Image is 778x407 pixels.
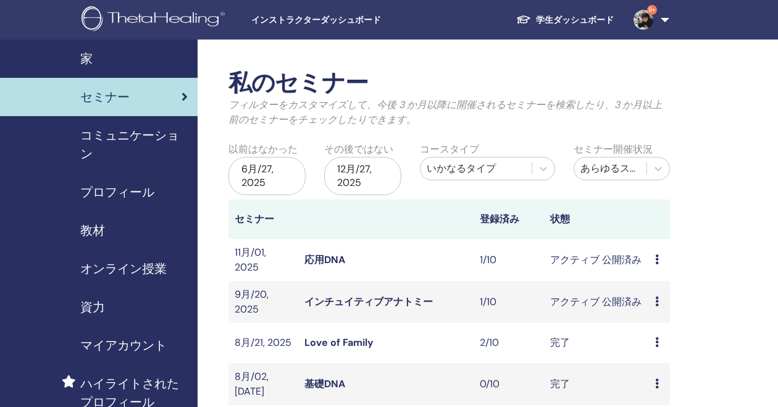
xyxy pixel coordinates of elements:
[228,157,306,195] div: 6月/27, 2025
[474,363,543,405] td: 0/10
[544,199,649,239] th: 状態
[251,14,437,27] span: インストラクターダッシュボード
[647,5,657,15] span: 9+
[80,221,105,240] span: 教材
[228,281,298,323] td: 9月/20, 2025
[80,49,93,68] span: 家
[474,199,543,239] th: 登録済み
[544,281,649,323] td: アクティブ 公開済み
[574,142,653,157] label: セミナー開催状況
[228,98,670,127] p: フィルターをカスタマイズして、今後 3 か月以降に開催されるセミナーを検索したり、3 か月以上前のセミナーをチェックしたりできます。
[427,161,525,176] div: いかなるタイプ
[228,142,298,157] label: 以前はなかった
[304,253,345,266] a: 応用DNA
[420,142,479,157] label: コースタイプ
[228,363,298,405] td: 8月/02, [DATE]
[304,295,433,308] a: インチュイティブアナトミー
[544,323,649,363] td: 完了
[474,239,543,281] td: 1/10
[324,157,401,195] div: 12月/27, 2025
[324,142,393,157] label: その後ではない
[80,259,167,278] span: オンライン授業
[228,199,298,239] th: セミナー
[228,69,670,98] h2: 私のセミナー
[80,88,130,106] span: セミナー
[304,336,374,349] a: Love of Family
[304,377,345,390] a: 基礎DNA
[544,239,649,281] td: アクティブ 公開済み
[80,126,188,163] span: コミュニケーション
[80,336,167,355] span: マイアカウント
[506,9,624,31] a: 学生ダッシュボード
[82,6,229,34] img: logo.png
[634,10,653,30] img: default.jpg
[80,298,105,316] span: 資力
[80,183,154,201] span: プロフィール
[228,239,298,281] td: 11月/01, 2025
[580,161,640,176] div: あらゆるステータス
[544,363,649,405] td: 完了
[474,323,543,363] td: 2/10
[228,323,298,363] td: 8月/21, 2025
[516,14,531,25] img: graduation-cap-white.svg
[474,281,543,323] td: 1/10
